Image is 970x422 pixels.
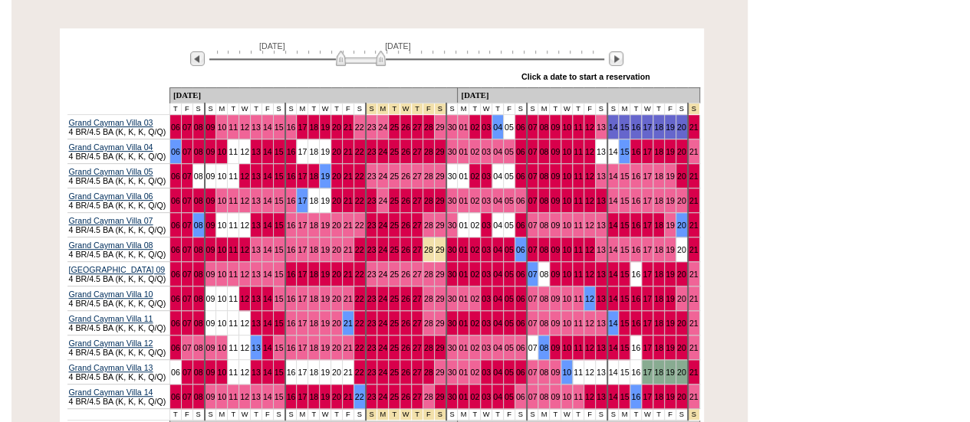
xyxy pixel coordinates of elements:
[436,172,445,181] a: 29
[620,123,629,132] a: 15
[401,123,410,132] a: 26
[378,147,387,156] a: 24
[263,172,272,181] a: 14
[482,123,491,132] a: 03
[309,196,318,205] a: 18
[562,123,571,132] a: 10
[321,221,330,230] a: 19
[332,147,341,156] a: 20
[631,147,640,156] a: 16
[677,221,686,230] a: 20
[585,147,594,156] a: 12
[470,196,479,205] a: 02
[666,196,675,205] a: 19
[528,245,538,254] a: 07
[332,245,341,254] a: 20
[413,196,422,205] a: 27
[609,123,618,132] a: 14
[332,172,341,181] a: 20
[401,196,410,205] a: 26
[493,221,502,230] a: 04
[677,196,686,205] a: 20
[609,147,618,156] a: 14
[470,123,479,132] a: 02
[344,221,353,230] a: 21
[574,245,583,254] a: 11
[424,147,433,156] a: 28
[69,265,166,274] a: [GEOGRAPHIC_DATA] 09
[539,147,548,156] a: 08
[194,147,203,156] a: 08
[69,167,153,176] a: Grand Cayman Villa 05
[654,245,663,254] a: 18
[448,172,457,181] a: 30
[436,123,445,132] a: 29
[654,221,663,230] a: 18
[182,147,192,156] a: 07
[275,270,284,279] a: 15
[182,221,192,230] a: 07
[585,123,594,132] a: 12
[539,221,548,230] a: 08
[171,270,180,279] a: 06
[620,172,629,181] a: 15
[332,123,341,132] a: 20
[217,147,226,156] a: 10
[206,172,215,181] a: 09
[321,172,330,181] a: 19
[528,221,538,230] a: 07
[539,196,548,205] a: 08
[562,196,571,205] a: 10
[677,147,686,156] a: 20
[229,196,238,205] a: 11
[424,172,433,181] a: 28
[344,245,353,254] a: 21
[367,123,376,132] a: 23
[528,172,538,181] a: 07
[643,196,652,205] a: 17
[654,196,663,205] a: 18
[436,221,445,230] a: 29
[344,172,353,181] a: 21
[367,221,376,230] a: 23
[620,147,629,156] a: 15
[390,245,399,254] a: 25
[597,196,606,205] a: 13
[424,245,433,254] a: 28
[206,196,215,205] a: 09
[528,147,538,156] a: 07
[631,196,640,205] a: 16
[309,147,318,156] a: 18
[620,196,629,205] a: 15
[252,245,261,254] a: 13
[493,147,502,156] a: 04
[182,123,192,132] a: 07
[562,172,571,181] a: 10
[240,172,249,181] a: 12
[275,196,284,205] a: 15
[252,270,261,279] a: 13
[217,172,226,181] a: 10
[597,123,606,132] a: 13
[390,147,399,156] a: 25
[539,172,548,181] a: 08
[666,123,675,132] a: 19
[171,172,180,181] a: 06
[631,221,640,230] a: 16
[516,172,525,181] a: 06
[321,270,330,279] a: 19
[413,172,422,181] a: 27
[171,221,180,230] a: 06
[206,147,215,156] a: 09
[298,147,307,156] a: 17
[448,245,457,254] a: 30
[401,245,410,254] a: 26
[263,123,272,132] a: 14
[309,172,318,181] a: 18
[551,196,560,205] a: 09
[263,221,272,230] a: 14
[229,172,238,181] a: 11
[436,245,445,254] a: 29
[620,245,629,254] a: 15
[551,123,560,132] a: 09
